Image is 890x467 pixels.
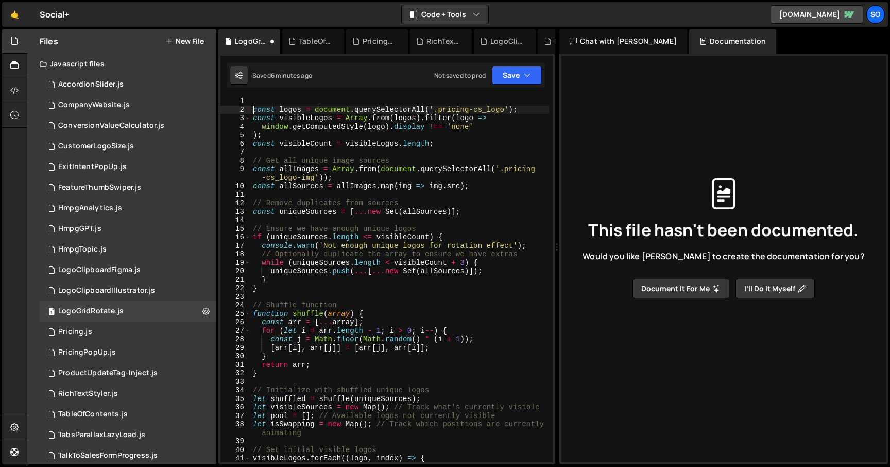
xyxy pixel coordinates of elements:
div: 15116/41115.js [40,74,216,95]
div: 15116/40701.js [40,177,216,198]
div: 10 [220,182,251,191]
div: CustomerLogoSize.js [58,142,134,151]
div: 15116/45787.js [40,404,216,425]
div: RichTextStyler.js [58,389,118,398]
div: 38 [220,420,251,437]
div: 2 [220,106,251,114]
a: So [866,5,885,24]
div: 15116/40695.js [40,363,216,383]
div: 15116/41820.js [40,239,216,260]
div: 27 [220,327,251,336]
div: HmpgAnalytics.js [58,204,122,213]
div: 17 [220,242,251,251]
div: RichTextStyler.js [426,36,459,46]
button: Document it for me [632,279,729,298]
div: 15116/40702.js [40,198,216,219]
div: TableOfContents.js [58,410,128,419]
div: 32 [220,369,251,378]
div: PricingPopUp.js [363,36,396,46]
span: This file hasn't been documented. [588,222,859,238]
div: 15116/40766.js [40,157,216,177]
div: 15116/41316.js [40,445,216,466]
div: 33 [220,378,251,387]
div: 9 [220,165,251,182]
div: LogoClipboardIllustrator.js [58,286,155,295]
div: 15116/42838.js [40,280,216,301]
div: 6 [220,140,251,148]
div: 3 [220,114,251,123]
div: 28 [220,335,251,344]
div: 22 [220,284,251,293]
div: 11 [220,191,251,199]
div: FeatureThumbSwiper.js [58,183,141,192]
div: LogoGridRotate.js [235,36,268,46]
div: 19 [220,259,251,268]
div: 12 [220,199,251,208]
div: 6 minutes ago [271,71,312,80]
div: 40 [220,446,251,455]
div: 14 [220,216,251,225]
div: ConversionValueCalculator.js [58,121,164,130]
div: 15116/46100.js [40,301,216,322]
div: HmpgTopic.js [554,36,587,46]
div: 16 [220,233,251,242]
div: LogoClipboardFigma.js [58,265,141,275]
button: New File [165,37,204,45]
div: Javascript files [27,54,216,74]
div: 21 [220,276,251,285]
div: 41 [220,454,251,463]
div: 4 [220,123,251,131]
div: 15116/39536.js [40,425,216,445]
div: 23 [220,293,251,302]
div: 15116/45334.js [40,383,216,404]
div: LogoGridRotate.js [58,307,124,316]
div: ProductUpdateTag-Inject.js [58,369,158,378]
span: Would you like [PERSON_NAME] to create the documentation for you? [583,251,864,262]
div: 20 [220,267,251,276]
div: 36 [220,403,251,412]
div: Social+ [40,8,69,21]
div: 13 [220,208,251,216]
div: 31 [220,361,251,370]
div: Saved [252,71,312,80]
div: 18 [220,250,251,259]
div: HmpgGPT.js [58,224,101,233]
a: 🤙 [2,2,27,27]
div: 25 [220,310,251,319]
div: 15116/40643.js [40,322,216,342]
div: HmpgTopic.js [58,245,107,254]
div: ExitIntentPopUp.js [58,162,127,172]
div: Pricing.js [58,327,92,337]
div: 7 [220,148,251,157]
div: LogoClipboardIllustrator.js [490,36,523,46]
div: 34 [220,386,251,395]
div: TalkToSalesFormProgress.js [58,451,158,460]
div: 1 [220,97,251,106]
div: Documentation [689,29,776,54]
: 15116/40336.js [40,260,216,280]
a: [DOMAIN_NAME] [771,5,863,24]
button: Save [492,66,542,85]
span: 1 [48,308,55,316]
div: CompanyWebsite.js [58,101,130,110]
div: 8 [220,157,251,165]
div: TableOfContents.js [299,36,332,46]
div: 15 [220,225,251,233]
div: 39 [220,437,251,446]
div: Not saved to prod [434,71,486,80]
button: Code + Tools [402,5,488,24]
div: 35 [220,395,251,404]
div: 26 [220,318,251,327]
div: Chat with [PERSON_NAME] [559,29,687,54]
button: I’ll do it myself [735,279,815,298]
div: 15116/40946.js [40,115,216,136]
div: 37 [220,412,251,421]
div: PricingPopUp.js [58,348,116,357]
div: TabsParallaxLazyLoad.js [58,430,145,440]
div: 5 [220,131,251,140]
div: AccordionSlider.js [58,80,124,89]
div: 30 [220,352,251,361]
div: 24 [220,301,251,310]
div: 15116/45407.js [40,342,216,363]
